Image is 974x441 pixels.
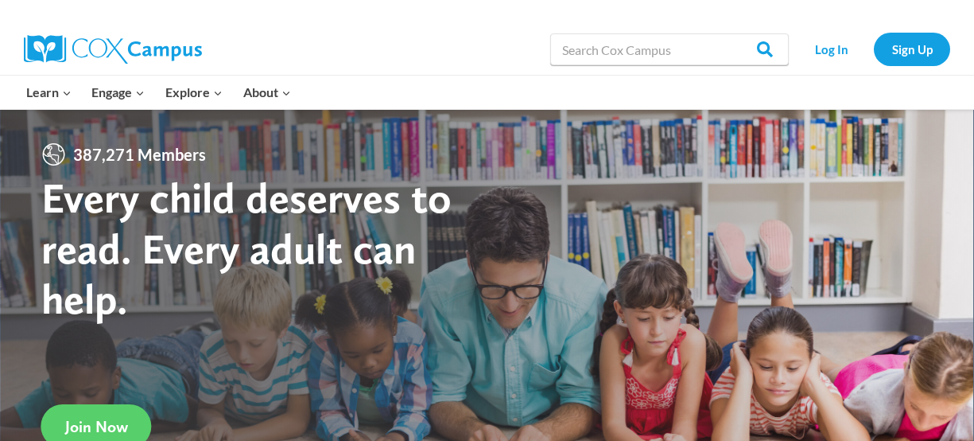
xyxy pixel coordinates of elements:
a: Sign Up [874,33,950,65]
span: Learn [26,82,72,103]
span: 387,271 Members [67,142,212,167]
img: Cox Campus [24,35,202,64]
span: Explore [165,82,223,103]
input: Search Cox Campus [550,33,789,65]
strong: Every child deserves to read. Every adult can help. [41,172,452,324]
span: About [243,82,291,103]
a: Log In [797,33,866,65]
nav: Primary Navigation [16,76,301,109]
nav: Secondary Navigation [797,33,950,65]
span: Join Now [65,417,128,436]
span: Engage [91,82,145,103]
